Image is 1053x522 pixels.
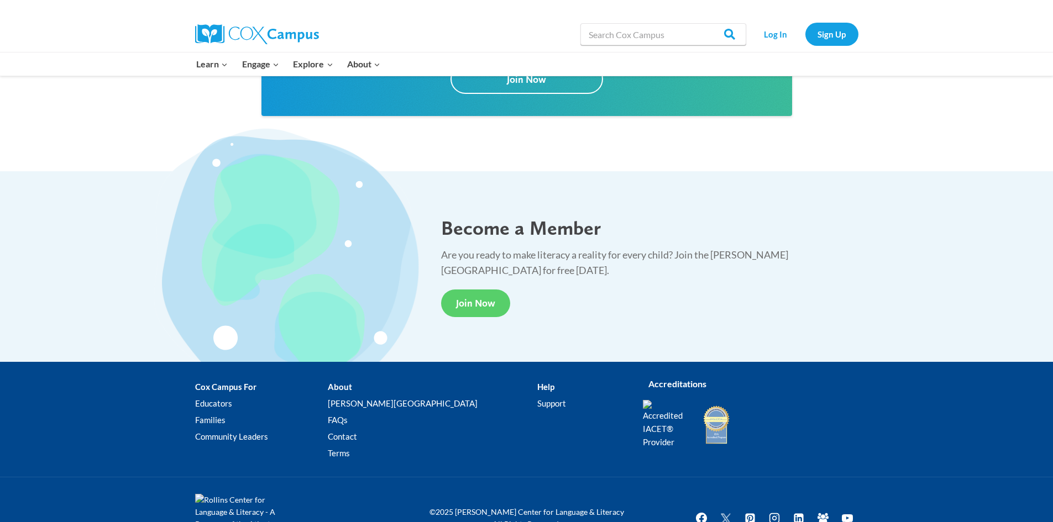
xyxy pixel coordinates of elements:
[328,412,537,428] a: FAQs
[195,24,319,44] img: Cox Campus
[441,216,601,240] span: Become a Member
[190,52,235,76] button: Child menu of Learn
[456,297,495,309] span: Join Now
[643,400,690,449] img: Accredited IACET® Provider
[752,23,800,45] a: Log In
[235,52,286,76] button: Child menu of Engage
[648,378,706,389] strong: Accreditations
[195,412,328,428] a: Families
[328,395,537,412] a: [PERSON_NAME][GEOGRAPHIC_DATA]
[752,23,858,45] nav: Secondary Navigation
[340,52,387,76] button: Child menu of About
[703,404,730,445] img: IDA Accredited
[441,289,510,317] a: Join Now
[328,445,537,461] a: Terms
[805,23,858,45] a: Sign Up
[286,52,340,76] button: Child menu of Explore
[441,247,861,279] p: Are you ready to make literacy a reality for every child? Join the [PERSON_NAME][GEOGRAPHIC_DATA]...
[190,52,387,76] nav: Primary Navigation
[537,395,626,412] a: Support
[507,73,546,85] span: Join Now
[580,23,746,45] input: Search Cox Campus
[450,64,603,93] a: Join Now
[195,428,328,445] a: Community Leaders
[195,395,328,412] a: Educators
[328,428,537,445] a: Contact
